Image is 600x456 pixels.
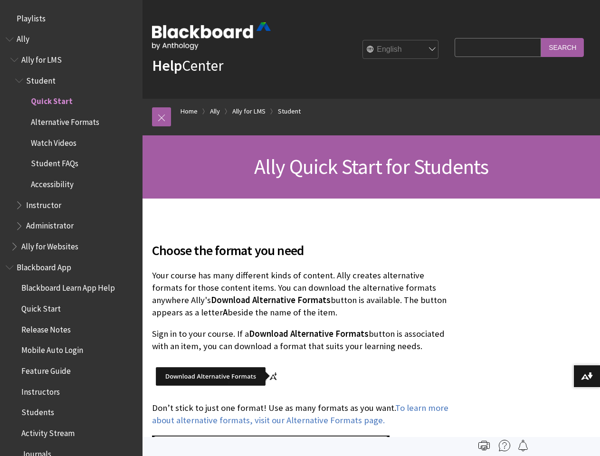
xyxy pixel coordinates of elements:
[21,238,78,251] span: Ally for Websites
[21,384,60,397] span: Instructors
[26,197,61,210] span: Instructor
[21,322,71,334] span: Release Notes
[17,10,46,23] span: Playlists
[21,280,115,293] span: Blackboard Learn App Help
[210,105,220,117] a: Ally
[152,56,223,75] a: HelpCenter
[152,402,450,427] p: Don’t stick to just one format! Use as many formats as you want.
[232,105,266,117] a: Ally for LMS
[152,22,271,50] img: Blackboard by Anthology
[31,176,74,189] span: Accessibility
[363,40,439,59] select: Site Language Selector
[21,301,61,313] span: Quick Start
[17,259,71,272] span: Blackboard App
[152,240,450,260] span: Choose the format you need
[21,342,83,355] span: Mobile Auto Login
[211,294,331,305] span: Download Alternative Formats
[17,31,29,44] span: Ally
[21,363,71,376] span: Feature Guide
[152,328,450,352] p: Sign in to your course. If a button is associated with an item, you can download a format that su...
[31,114,99,127] span: Alternative Formats
[181,105,198,117] a: Home
[6,31,137,255] nav: Book outline for Anthology Ally Help
[478,440,490,451] img: Print
[254,153,489,180] span: Ally Quick Start for Students
[21,404,54,417] span: Students
[249,328,369,339] span: Download Alternative Formats
[278,105,301,117] a: Student
[31,94,73,106] span: Quick Start
[223,307,228,318] span: A
[517,440,529,451] img: Follow this page
[21,425,75,438] span: Activity Stream
[26,73,56,85] span: Student
[6,10,137,27] nav: Book outline for Playlists
[152,269,450,319] p: Your course has many different kinds of content. Ally creates alternative formats for those conte...
[499,440,510,451] img: More help
[31,135,76,148] span: Watch Videos
[152,361,283,391] img: Tab to the Download Alternative Formats button after the item name. Select the button to explore ...
[541,38,584,57] input: Search
[21,52,62,65] span: Ally for LMS
[26,218,74,231] span: Administrator
[152,56,182,75] strong: Help
[152,402,448,426] a: To learn more about alternative formats, visit our Alternative Formats page.
[31,156,78,169] span: Student FAQs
